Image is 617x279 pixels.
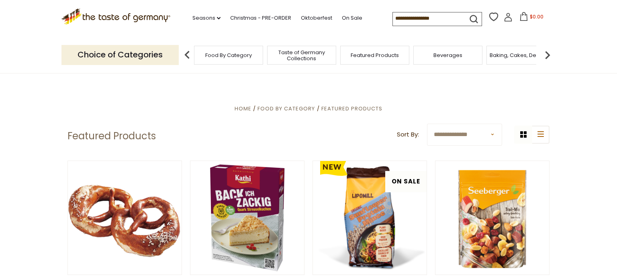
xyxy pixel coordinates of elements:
[514,12,548,24] button: $0.00
[433,52,462,58] a: Beverages
[351,52,399,58] a: Featured Products
[205,52,252,58] a: Food By Category
[230,14,291,22] a: Christmas - PRE-ORDER
[257,105,315,112] a: Food By Category
[190,161,304,275] img: Kathi German Quark Cheese Crumble Cake Mix, 545g
[67,130,156,142] h1: Featured Products
[192,14,221,22] a: Seasons
[270,49,334,61] a: Taste of Germany Collections
[68,161,182,275] img: The Taste of Germany Bavarian Soft Pretzels, 4oz., 10 pc., handmade and frozen
[539,47,556,63] img: next arrow
[301,14,332,22] a: Oktoberfest
[179,47,195,63] img: previous arrow
[321,105,382,112] a: Featured Products
[397,130,419,140] label: Sort By:
[342,14,362,22] a: On Sale
[530,13,543,20] span: $0.00
[313,161,427,275] img: Lamotte Organic Meatless "Bolognese" Mix, high Protein, 75g
[435,161,549,275] img: Seeberger Gourmet "Trail Mix" (Peanuts, Bananas, Rhubarb, Almonds), 150g (5.3oz)
[490,52,552,58] a: Baking, Cakes, Desserts
[61,45,179,65] p: Choice of Categories
[235,105,251,112] a: Home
